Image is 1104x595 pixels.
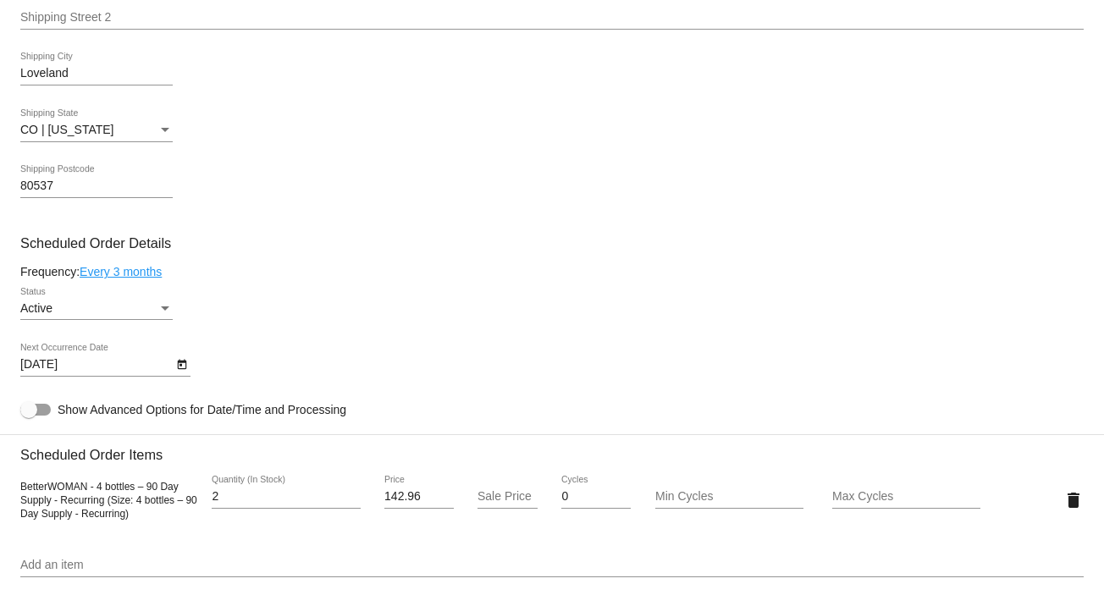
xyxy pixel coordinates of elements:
input: Quantity (In Stock) [212,490,360,504]
span: Active [20,301,52,315]
input: Next Occurrence Date [20,358,173,372]
input: Price [384,490,454,504]
input: Shipping Postcode [20,179,173,193]
input: Shipping City [20,67,173,80]
input: Max Cycles [832,490,980,504]
input: Min Cycles [655,490,803,504]
span: Show Advanced Options for Date/Time and Processing [58,401,346,418]
mat-select: Status [20,302,173,316]
input: Shipping Street 2 [20,11,1084,25]
a: Every 3 months [80,265,162,278]
input: Add an item [20,559,1084,572]
h3: Scheduled Order Details [20,235,1084,251]
mat-icon: delete [1063,490,1084,510]
button: Open calendar [173,355,190,372]
input: Cycles [561,490,631,504]
mat-select: Shipping State [20,124,173,137]
div: Frequency: [20,265,1084,278]
h3: Scheduled Order Items [20,434,1084,463]
span: CO | [US_STATE] [20,123,113,136]
span: BetterWOMAN - 4 bottles – 90 Day Supply - Recurring (Size: 4 bottles – 90 Day Supply - Recurring) [20,481,197,520]
input: Sale Price [477,490,537,504]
